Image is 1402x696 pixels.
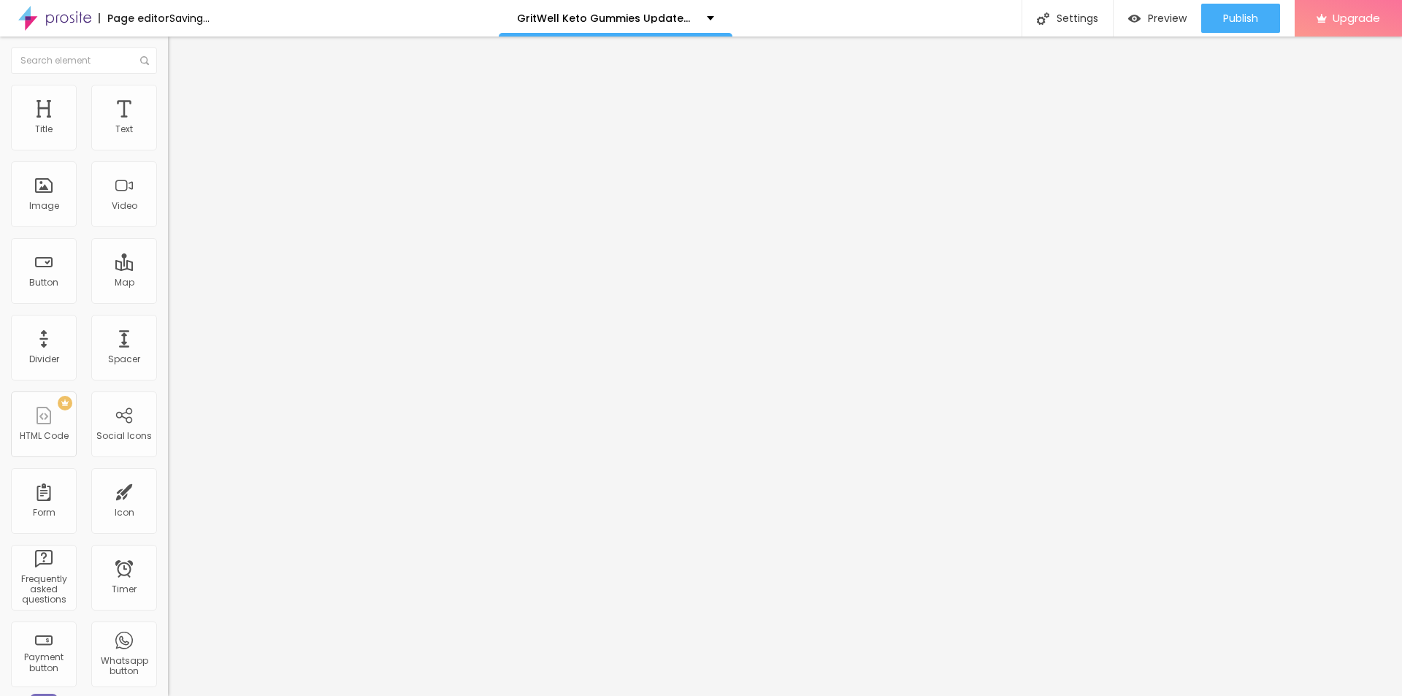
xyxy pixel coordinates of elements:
div: Divider [29,354,59,364]
img: Icone [1037,12,1049,25]
div: Image [29,201,59,211]
div: Page editor [99,13,169,23]
div: Button [29,278,58,288]
div: Payment button [15,652,72,673]
span: Upgrade [1333,12,1380,24]
div: Text [115,124,133,134]
div: Saving... [169,13,210,23]
div: Whatsapp button [95,656,153,677]
button: Publish [1201,4,1280,33]
img: view-1.svg [1128,12,1141,25]
button: Preview [1114,4,1201,33]
div: Icon [115,508,134,518]
div: Timer [112,584,137,594]
div: HTML Code [20,431,69,441]
div: Title [35,124,53,134]
span: Publish [1223,12,1258,24]
p: GritWell Keto Gummies Updated 2025 [517,13,696,23]
span: Preview [1148,12,1187,24]
iframe: Editor [168,37,1402,696]
div: Social Icons [96,431,152,441]
img: Icone [140,56,149,65]
div: Spacer [108,354,140,364]
input: Search element [11,47,157,74]
div: Video [112,201,137,211]
div: Form [33,508,55,518]
div: Map [115,278,134,288]
div: Frequently asked questions [15,574,72,605]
